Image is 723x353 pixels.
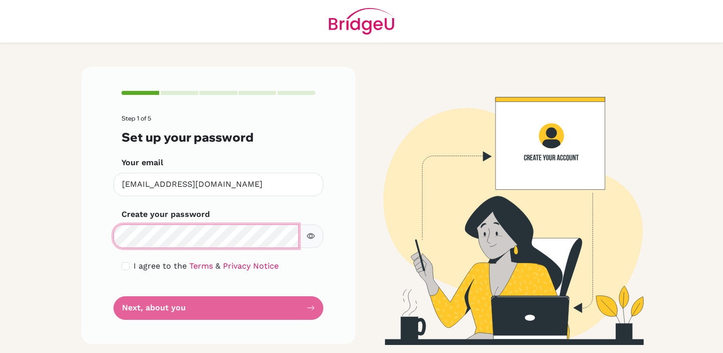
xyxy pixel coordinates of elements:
[134,261,187,271] span: I agree to the
[122,114,151,122] span: Step 1 of 5
[113,173,323,196] input: Insert your email*
[122,157,163,169] label: Your email
[189,261,213,271] a: Terms
[223,261,279,271] a: Privacy Notice
[122,130,315,145] h3: Set up your password
[215,261,220,271] span: &
[122,208,210,220] label: Create your password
